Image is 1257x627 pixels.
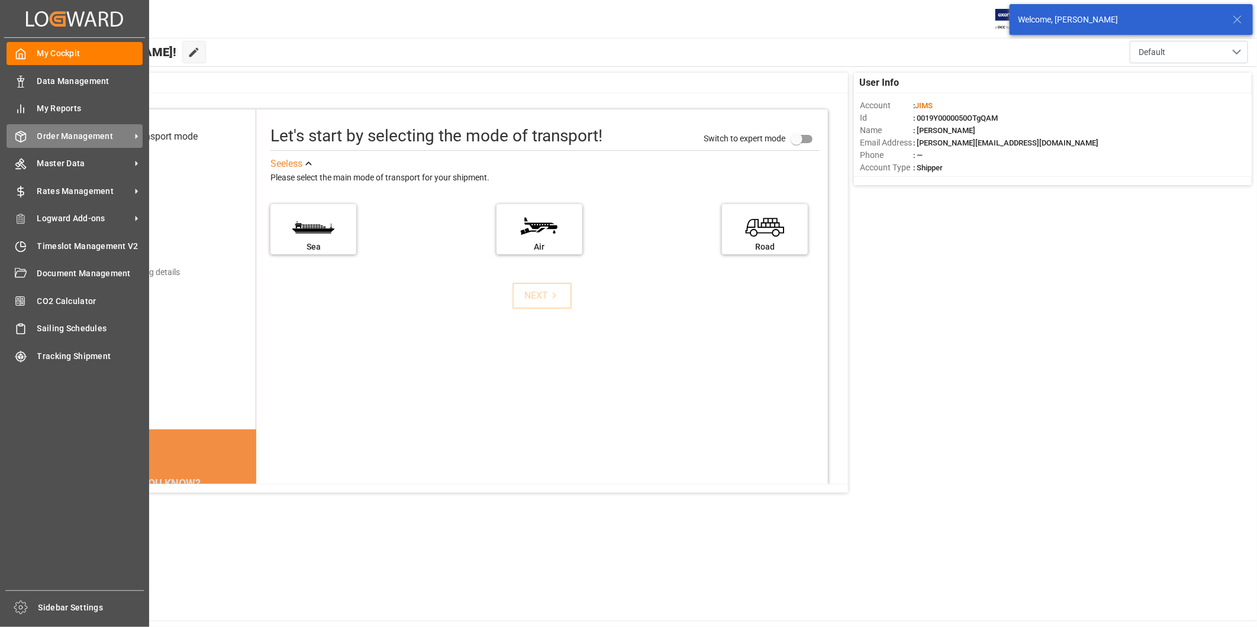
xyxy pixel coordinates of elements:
[37,240,143,253] span: Timeslot Management V2
[860,124,913,137] span: Name
[860,76,900,90] span: User Info
[524,289,560,303] div: NEXT
[860,149,913,161] span: Phone
[913,138,1098,147] span: : [PERSON_NAME][EMAIL_ADDRESS][DOMAIN_NAME]
[106,130,198,144] div: Select transport mode
[7,344,143,367] a: Tracking Shipment
[860,161,913,174] span: Account Type
[37,295,143,308] span: CO2 Calculator
[704,134,785,143] span: Switch to expert mode
[37,267,143,280] span: Document Management
[37,157,131,170] span: Master Data
[7,97,143,120] a: My Reports
[66,471,257,496] div: DID YOU KNOW?
[37,350,143,363] span: Tracking Shipment
[270,124,602,148] div: Let's start by selecting the mode of transport!
[7,317,143,340] a: Sailing Schedules
[913,126,975,135] span: : [PERSON_NAME]
[49,41,176,63] span: Hello [PERSON_NAME]!
[37,212,131,225] span: Logward Add-ons
[276,241,350,253] div: Sea
[7,262,143,285] a: Document Management
[37,102,143,115] span: My Reports
[7,289,143,312] a: CO2 Calculator
[913,114,998,122] span: : 0019Y0000050OTgQAM
[1139,46,1165,59] span: Default
[1130,41,1248,63] button: open menu
[502,241,576,253] div: Air
[270,171,819,185] div: Please select the main mode of transport for your shipment.
[728,241,802,253] div: Road
[37,75,143,88] span: Data Management
[913,163,943,172] span: : Shipper
[913,151,923,160] span: : —
[995,9,1036,30] img: Exertis%20JAM%20-%20Email%20Logo.jpg_1722504956.jpg
[106,266,180,279] div: Add shipping details
[1018,14,1221,26] div: Welcome, [PERSON_NAME]
[860,99,913,112] span: Account
[7,69,143,92] a: Data Management
[7,234,143,257] a: Timeslot Management V2
[860,112,913,124] span: Id
[915,101,933,110] span: JIMS
[37,130,131,143] span: Order Management
[860,137,913,149] span: Email Address
[37,47,143,60] span: My Cockpit
[913,101,933,110] span: :
[513,283,572,309] button: NEXT
[37,185,131,198] span: Rates Management
[270,157,302,171] div: See less
[7,42,143,65] a: My Cockpit
[37,322,143,335] span: Sailing Schedules
[38,602,144,614] span: Sidebar Settings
